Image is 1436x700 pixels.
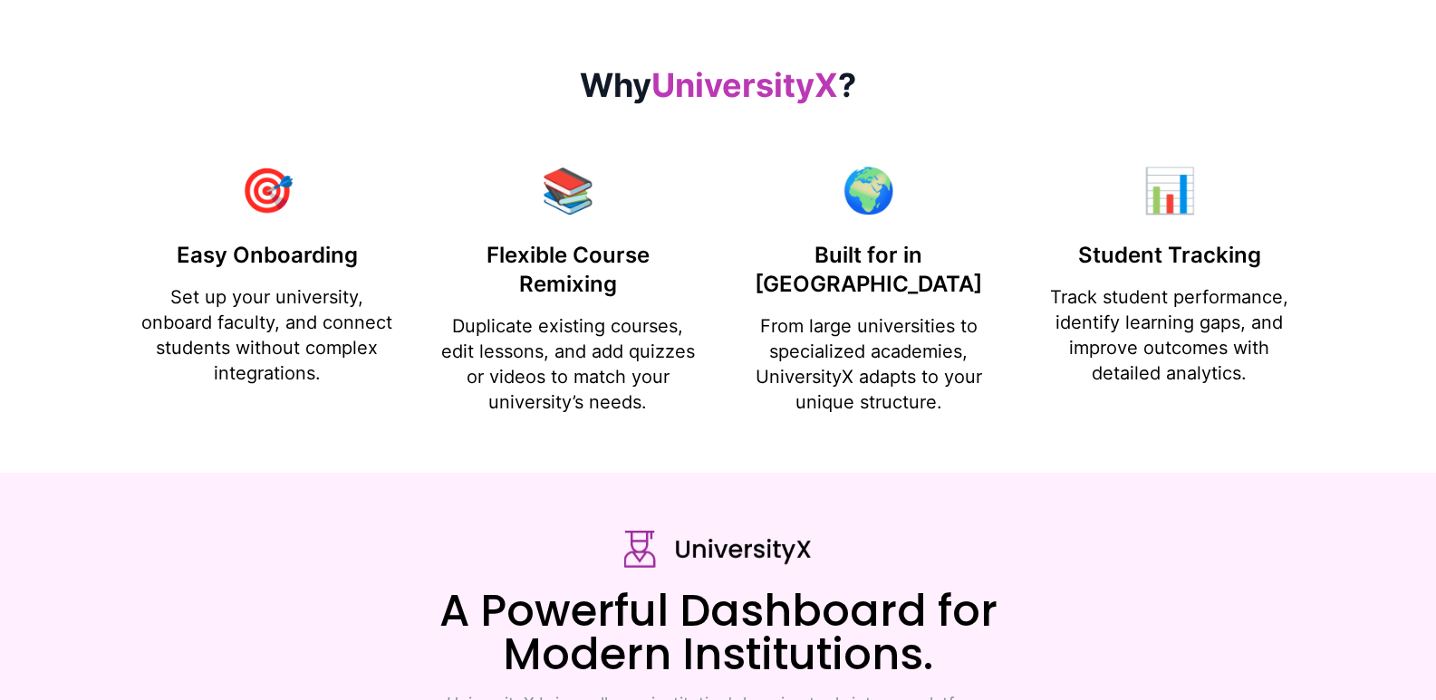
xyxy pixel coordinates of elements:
[624,531,812,568] img: logo
[439,241,697,299] h3: Flexible Course Remixing
[139,590,1298,676] h2: A Powerful Dashboard for Modern Institutions.
[541,168,595,212] span: target
[1041,241,1298,270] h3: Student Tracking
[139,67,1298,103] h2: Why ?
[1041,284,1298,386] p: Track student performance, identify learning gaps, and improve outcomes with detailed analytics.
[651,65,838,105] span: UniversityX
[139,284,396,386] p: Set up your university, onboard faculty, and connect students without complex integrations.
[439,313,697,415] p: Duplicate existing courses, edit lessons, and add quizzes or videos to match your university’s ne...
[740,313,997,415] p: From large universities to specialized academies, UniversityX adapts to your unique structure.
[240,168,294,212] span: target
[139,241,396,270] h3: Easy Onboarding
[1142,168,1197,212] span: target
[740,241,997,299] h3: Built for in [GEOGRAPHIC_DATA]
[842,168,896,212] span: target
